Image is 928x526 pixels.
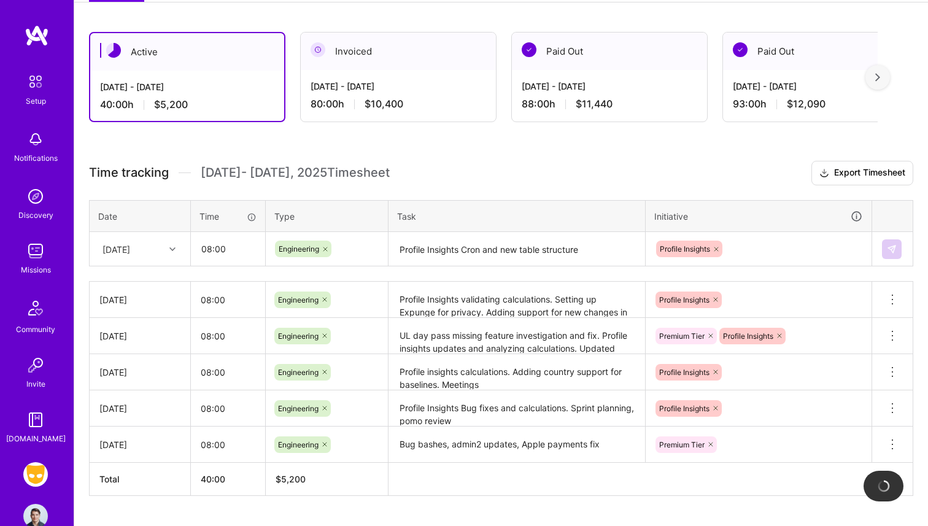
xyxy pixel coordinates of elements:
[390,355,644,389] textarea: Profile insights calculations. Adding country support for baselines. Meetings
[887,244,897,254] img: Submit
[875,73,880,82] img: right
[99,402,180,415] div: [DATE]
[199,210,257,223] div: Time
[99,293,180,306] div: [DATE]
[660,244,710,253] span: Profile Insights
[390,283,644,317] textarea: Profile Insights validating calculations. Setting up Expunge for privacy. Adding support for new ...
[390,233,644,266] textarea: Profile Insights Cron and new table structure
[100,98,274,111] div: 40:00 h
[25,25,49,47] img: logo
[191,392,265,425] input: HH:MM
[365,98,403,110] span: $10,400
[23,462,48,487] img: Grindr: Mobile + BE + Cloud
[278,331,319,341] span: Engineering
[23,127,48,152] img: bell
[311,42,325,57] img: Invoiced
[191,463,266,496] th: 40:00
[201,165,390,180] span: [DATE] - [DATE] , 2025 Timesheet
[522,98,697,110] div: 88:00 h
[23,184,48,209] img: discovery
[23,69,48,95] img: setup
[191,233,265,265] input: HH:MM
[390,392,644,425] textarea: Profile Insights Bug fixes and calculations. Sprint planning, pomo review
[106,43,121,58] img: Active
[26,95,46,107] div: Setup
[154,98,188,111] span: $5,200
[100,80,274,93] div: [DATE] - [DATE]
[819,167,829,180] i: icon Download
[390,319,644,353] textarea: UL day pass missing feature investigation and fix. Profile insights updates and analyzing calcula...
[659,404,710,413] span: Profile Insights
[659,368,710,377] span: Profile Insights
[733,80,908,93] div: [DATE] - [DATE]
[23,353,48,377] img: Invite
[278,295,319,304] span: Engineering
[512,33,707,70] div: Paid Out
[390,428,644,462] textarea: Bug bashes, admin2 updates, Apple payments fix
[659,440,705,449] span: Premium Tier
[723,33,918,70] div: Paid Out
[102,242,130,255] div: [DATE]
[23,408,48,432] img: guide book
[169,246,176,252] i: icon Chevron
[191,320,265,352] input: HH:MM
[266,200,389,232] th: Type
[23,239,48,263] img: teamwork
[723,331,773,341] span: Profile Insights
[877,480,889,492] img: loading
[389,200,646,232] th: Task
[276,474,306,484] span: $ 5,200
[191,356,265,389] input: HH:MM
[14,152,58,164] div: Notifications
[311,80,486,93] div: [DATE] - [DATE]
[279,244,319,253] span: Engineering
[659,295,710,304] span: Profile Insights
[99,366,180,379] div: [DATE]
[20,462,51,487] a: Grindr: Mobile + BE + Cloud
[21,263,51,276] div: Missions
[576,98,613,110] span: $11,440
[90,33,284,71] div: Active
[16,323,55,336] div: Community
[733,42,748,57] img: Paid Out
[733,98,908,110] div: 93:00 h
[99,438,180,451] div: [DATE]
[278,368,319,377] span: Engineering
[301,33,496,70] div: Invoiced
[311,98,486,110] div: 80:00 h
[90,200,191,232] th: Date
[18,209,53,222] div: Discovery
[654,209,863,223] div: Initiative
[90,463,191,496] th: Total
[99,330,180,342] div: [DATE]
[278,404,319,413] span: Engineering
[89,165,169,180] span: Time tracking
[882,239,903,259] div: null
[191,284,265,316] input: HH:MM
[811,161,913,185] button: Export Timesheet
[6,432,66,445] div: [DOMAIN_NAME]
[278,440,319,449] span: Engineering
[659,331,705,341] span: Premium Tier
[26,377,45,390] div: Invite
[522,80,697,93] div: [DATE] - [DATE]
[522,42,536,57] img: Paid Out
[21,293,50,323] img: Community
[787,98,826,110] span: $12,090
[191,428,265,461] input: HH:MM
